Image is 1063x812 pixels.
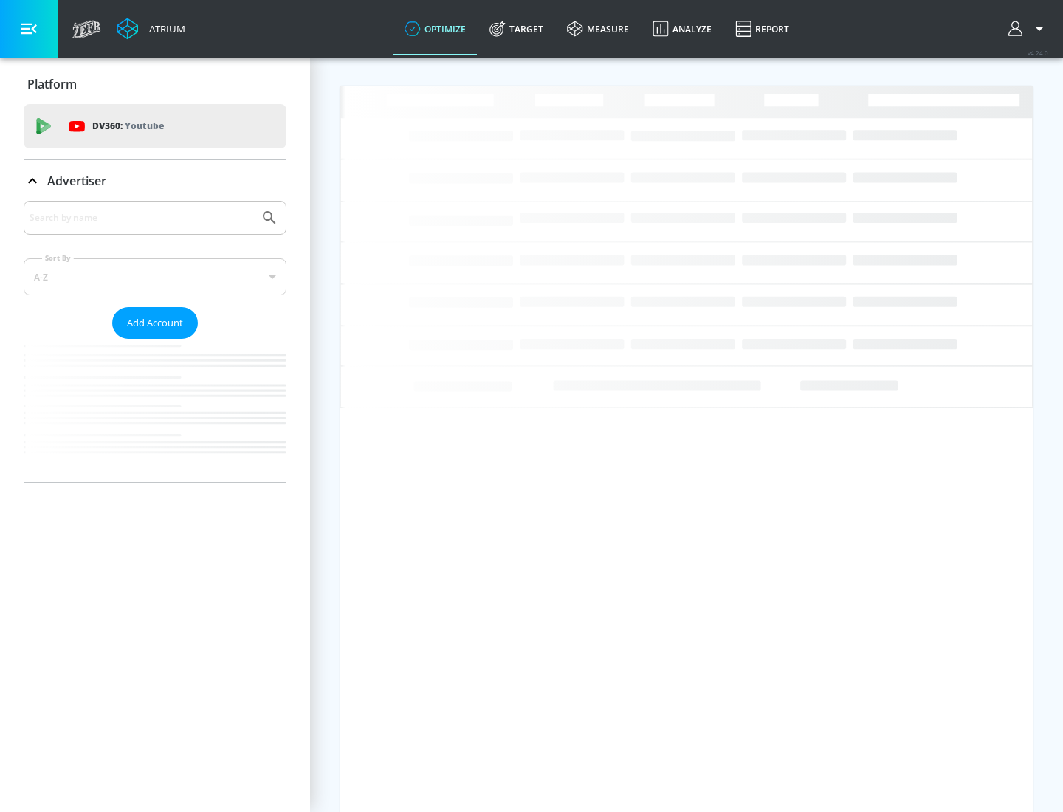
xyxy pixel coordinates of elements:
a: optimize [393,2,478,55]
div: DV360: Youtube [24,104,286,148]
input: Search by name [30,208,253,227]
p: Advertiser [47,173,106,189]
p: Youtube [125,118,164,134]
a: Report [723,2,801,55]
button: Add Account [112,307,198,339]
a: measure [555,2,641,55]
p: DV360: [92,118,164,134]
span: v 4.24.0 [1028,49,1048,57]
p: Platform [27,76,77,92]
a: Atrium [117,18,185,40]
div: Atrium [143,22,185,35]
a: Analyze [641,2,723,55]
div: A-Z [24,258,286,295]
span: Add Account [127,314,183,331]
nav: list of Advertiser [24,339,286,482]
div: Advertiser [24,201,286,482]
div: Advertiser [24,160,286,202]
div: Platform [24,63,286,105]
label: Sort By [42,253,74,263]
a: Target [478,2,555,55]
